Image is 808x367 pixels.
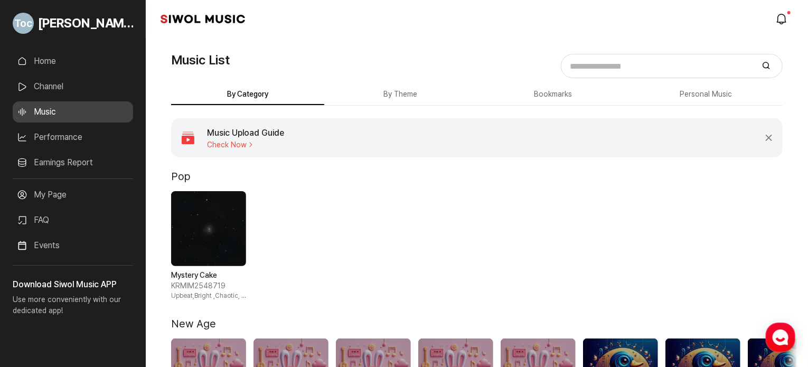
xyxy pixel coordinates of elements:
strong: Mystery Cake [171,270,246,281]
button: By Theme [324,84,477,105]
a: Home [3,279,70,306]
button: Bookmarks [477,84,630,105]
span: Messages [88,296,119,304]
a: Settings [136,279,203,306]
p: Use more conveniently with our dedicated app! [13,291,133,325]
span: Check Now [207,140,284,149]
a: FAQ [13,210,133,231]
a: Events [13,235,133,256]
a: Go to My Profile [13,8,133,38]
a: My Page [13,184,133,205]
a: Channel [13,76,133,97]
h2: New Age [171,317,216,330]
h1: Music List [171,51,230,70]
span: Home [27,295,45,304]
button: Close Banner [764,133,774,143]
a: Performance [13,127,133,148]
span: Upbeat,Bright , Chaotic, Excited [171,291,246,300]
a: Messages [70,279,136,306]
span: KRMIM2548719 [171,281,246,291]
div: 1 / 1 [171,191,246,300]
img: 아이콘 [180,129,196,146]
a: Earnings Report [13,152,133,173]
input: Search for music [565,59,754,74]
a: Music Upload Guide Check Now [171,118,755,157]
a: Announcement [13,260,133,281]
h4: Music Upload Guide [207,127,284,139]
h3: Download Siwol Music APP [13,278,133,291]
h2: Pop [171,170,191,183]
span: [PERSON_NAME] [38,14,133,33]
a: modal.notifications [772,8,793,30]
a: Music [13,101,133,123]
button: Personal Music [630,84,783,105]
a: Home [13,51,133,72]
button: By Category [171,84,324,105]
span: Settings [156,295,182,304]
